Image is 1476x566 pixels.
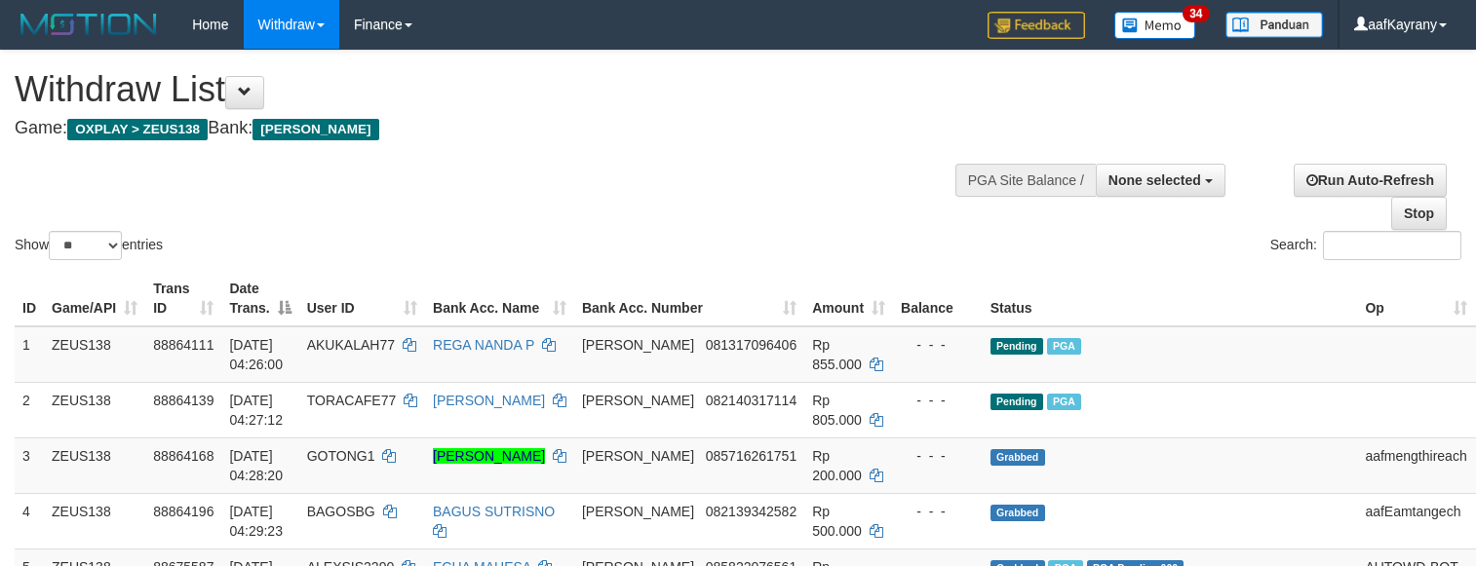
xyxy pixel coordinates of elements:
span: [PERSON_NAME] [582,393,694,408]
th: Status [983,271,1358,326]
span: 88864139 [153,393,214,408]
label: Show entries [15,231,163,260]
td: 1 [15,326,44,383]
span: Marked by aafkaynarin [1047,338,1081,355]
span: [PERSON_NAME] [582,448,694,464]
span: OXPLAY > ZEUS138 [67,119,208,140]
span: [DATE] 04:27:12 [229,393,283,428]
span: Grabbed [990,449,1045,466]
td: 4 [15,493,44,548]
span: Copy 085716261751 to clipboard [706,448,796,464]
span: 88864196 [153,504,214,519]
th: Bank Acc. Name: activate to sort column ascending [425,271,574,326]
span: [DATE] 04:26:00 [229,337,283,372]
a: REGA NANDA P [433,337,534,353]
td: ZEUS138 [44,326,145,383]
span: Rp 855.000 [812,337,862,372]
td: ZEUS138 [44,437,145,493]
td: aafEamtangech [1357,493,1474,548]
span: Rp 200.000 [812,448,862,483]
h1: Withdraw List [15,70,964,109]
input: Search: [1323,231,1461,260]
img: Button%20Memo.svg [1114,12,1196,39]
td: 3 [15,437,44,493]
h4: Game: Bank: [15,119,964,138]
td: ZEUS138 [44,382,145,437]
th: Bank Acc. Number: activate to sort column ascending [574,271,804,326]
span: Copy 082139342582 to clipboard [706,504,796,519]
div: - - - [901,335,975,355]
label: Search: [1270,231,1461,260]
div: - - - [901,502,975,521]
td: ZEUS138 [44,493,145,548]
span: Rp 805.000 [812,393,862,428]
th: Game/API: activate to sort column ascending [44,271,145,326]
a: Run Auto-Refresh [1294,164,1447,197]
span: [DATE] 04:28:20 [229,448,283,483]
span: 88864168 [153,448,214,464]
span: Copy 081317096406 to clipboard [706,337,796,353]
a: Stop [1391,197,1447,230]
div: PGA Site Balance / [955,164,1096,197]
span: 88864111 [153,337,214,353]
img: Feedback.jpg [988,12,1085,39]
a: BAGUS SUTRISNO [433,504,555,519]
span: Marked by aafkaynarin [1047,394,1081,410]
a: [PERSON_NAME] [433,393,545,408]
span: Rp 500.000 [812,504,862,539]
div: - - - [901,391,975,410]
img: MOTION_logo.png [15,10,163,39]
span: 34 [1183,5,1209,22]
button: None selected [1096,164,1225,197]
select: Showentries [49,231,122,260]
span: GOTONG1 [307,448,375,464]
span: [PERSON_NAME] [252,119,378,140]
th: User ID: activate to sort column ascending [299,271,425,326]
span: [PERSON_NAME] [582,504,694,519]
span: Grabbed [990,505,1045,521]
span: None selected [1108,172,1201,188]
span: TORACAFE77 [307,393,397,408]
img: panduan.png [1225,12,1323,38]
a: [PERSON_NAME] [433,448,545,464]
span: Pending [990,338,1043,355]
span: BAGOSBG [307,504,375,519]
span: Copy 082140317114 to clipboard [706,393,796,408]
th: Op: activate to sort column ascending [1357,271,1474,326]
span: Pending [990,394,1043,410]
td: 2 [15,382,44,437]
th: Amount: activate to sort column ascending [804,271,893,326]
span: [PERSON_NAME] [582,337,694,353]
span: AKUKALAH77 [307,337,395,353]
td: aafmengthireach [1357,437,1474,493]
th: ID [15,271,44,326]
th: Balance [893,271,983,326]
div: - - - [901,446,975,466]
th: Trans ID: activate to sort column ascending [145,271,221,326]
span: [DATE] 04:29:23 [229,504,283,539]
th: Date Trans.: activate to sort column descending [221,271,298,326]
